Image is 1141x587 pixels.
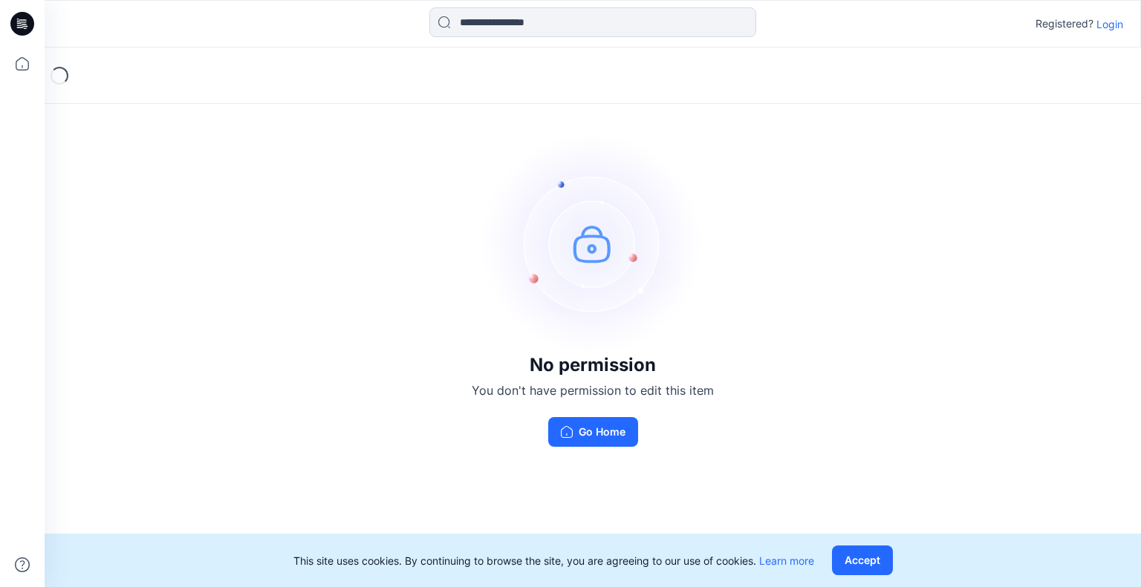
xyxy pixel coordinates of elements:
p: You don't have permission to edit this item [472,381,714,399]
p: This site uses cookies. By continuing to browse the site, you are agreeing to our use of cookies. [293,553,814,568]
button: Accept [832,545,893,575]
h3: No permission [472,355,714,376]
img: no-perm.svg [481,132,704,355]
p: Login [1096,16,1123,32]
button: Go Home [548,417,638,447]
a: Learn more [759,554,814,567]
p: Registered? [1036,15,1093,33]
